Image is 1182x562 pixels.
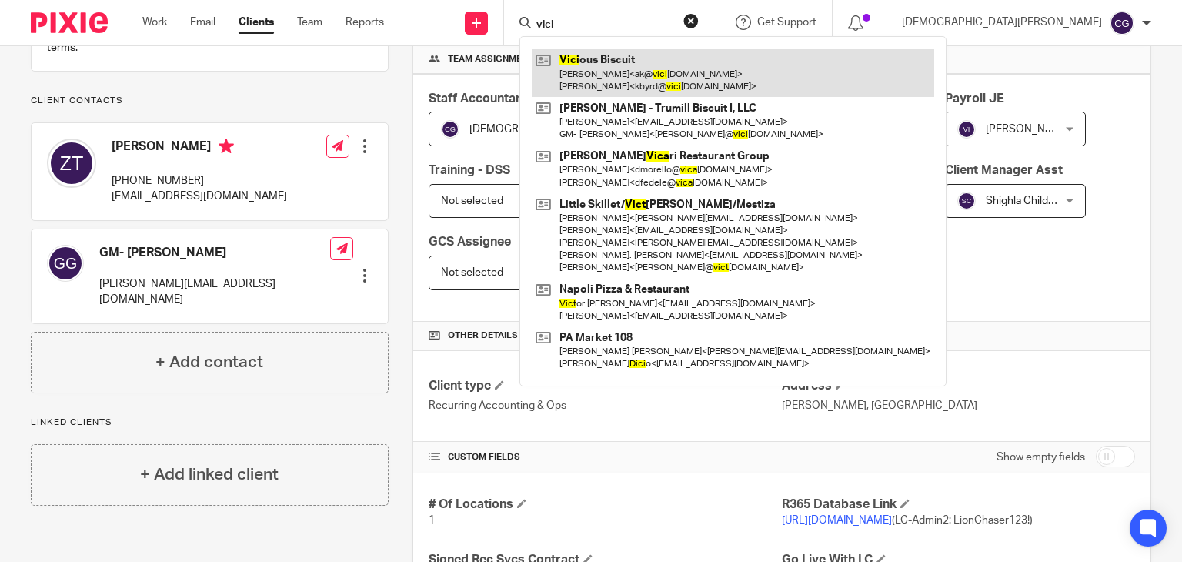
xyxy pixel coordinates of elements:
p: Linked clients [31,416,389,429]
span: Team assignments [448,53,539,65]
h4: + Add contact [155,350,263,374]
h4: + Add linked client [140,463,279,487]
p: [DEMOGRAPHIC_DATA][PERSON_NAME] [902,15,1102,30]
a: Work [142,15,167,30]
a: Clients [239,15,274,30]
span: (LC-Admin2: LionChaser123!) [782,515,1033,526]
label: Show empty fields [997,450,1085,465]
span: Not selected [441,267,503,278]
img: svg%3E [47,139,96,188]
a: Reports [346,15,384,30]
span: Get Support [757,17,816,28]
h4: Address [782,378,1135,394]
h4: GM- [PERSON_NAME] [99,245,330,261]
span: Staff Accountant [429,92,527,105]
h4: # Of Locations [429,497,782,513]
p: Client contacts [31,95,389,107]
img: svg%3E [957,192,976,210]
a: Team [297,15,322,30]
h4: CUSTOM FIELDS [429,451,782,463]
input: Search [535,18,673,32]
span: Other details [448,330,518,342]
p: [PERSON_NAME][EMAIL_ADDRESS][DOMAIN_NAME] [99,276,330,308]
span: [DEMOGRAPHIC_DATA][PERSON_NAME] [469,124,669,135]
h4: R365 Database Link [782,497,1135,513]
h4: [PERSON_NAME] [112,139,287,158]
p: [PHONE_NUMBER] [112,173,287,189]
p: [PERSON_NAME], [GEOGRAPHIC_DATA] [782,398,1135,413]
span: Client Manager Asst [945,164,1063,176]
img: Pixie [31,12,108,33]
img: svg%3E [441,120,459,139]
img: svg%3E [1110,11,1134,35]
span: 1 [429,515,435,526]
span: Shighla Childers [986,196,1063,206]
a: Email [190,15,215,30]
span: Payroll JE [945,92,1004,105]
i: Primary [219,139,234,154]
span: Not selected [441,196,503,206]
img: svg%3E [47,245,84,282]
a: [URL][DOMAIN_NAME] [782,515,892,526]
h4: Client type [429,378,782,394]
img: svg%3E [957,120,976,139]
span: Training - DSS [429,164,510,176]
span: [PERSON_NAME] [986,124,1070,135]
p: Recurring Accounting & Ops [429,398,782,413]
button: Clear [683,13,699,28]
span: GCS Assignee [429,236,511,248]
p: [EMAIL_ADDRESS][DOMAIN_NAME] [112,189,287,204]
